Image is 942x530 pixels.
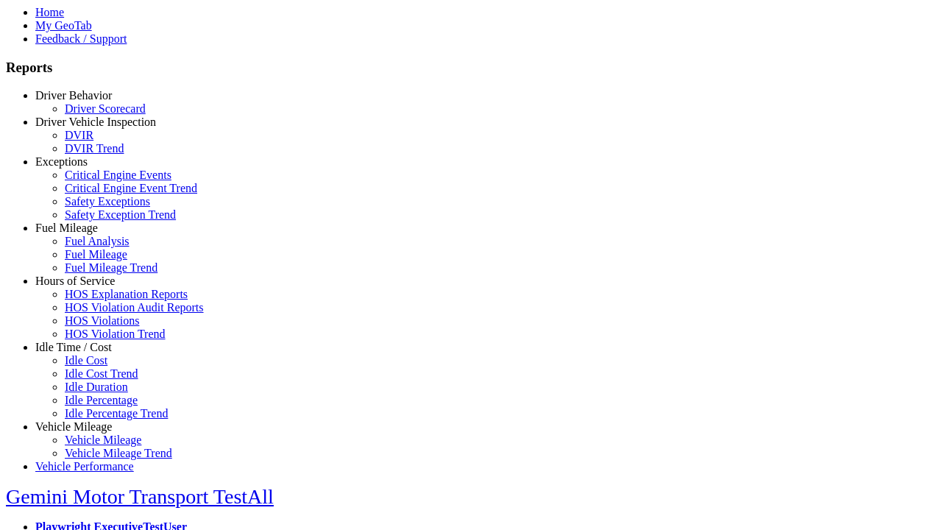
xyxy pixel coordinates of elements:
h3: Reports [6,60,936,76]
a: Driver Behavior [35,89,112,102]
a: Hours of Service [35,275,115,287]
a: Idle Cost Trend [65,367,138,380]
a: Idle Time / Cost [35,341,112,353]
a: Safety Exceptions [65,195,150,208]
a: Driver Vehicle Inspection [35,116,156,128]
a: Critical Engine Events [65,169,171,181]
a: Gemini Motor Transport TestAll [6,485,274,508]
a: Safety Exception Trend [65,208,176,221]
a: Vehicle Performance [35,460,134,473]
a: Fuel Mileage Trend [65,261,157,274]
a: Idle Percentage [65,394,138,406]
a: DVIR [65,129,93,141]
a: Critical Engine Event Trend [65,182,197,194]
a: Fuel Analysis [65,235,130,247]
a: Idle Percentage Trend [65,407,168,420]
a: Vehicle Mileage [65,434,141,446]
a: Vehicle Mileage Trend [65,447,172,459]
a: Feedback / Support [35,32,127,45]
a: Driver Scorecard [65,102,146,115]
a: Idle Duration [65,381,128,393]
a: HOS Violation Trend [65,328,166,340]
a: HOS Violation Audit Reports [65,301,204,314]
a: Fuel Mileage [65,248,127,261]
a: Vehicle Mileage [35,420,112,433]
a: Idle Cost [65,354,107,367]
a: Fuel Mileage [35,222,98,234]
a: HOS Explanation Reports [65,288,188,300]
a: DVIR Trend [65,142,124,155]
a: Home [35,6,64,18]
a: HOS Violations [65,314,139,327]
a: Exceptions [35,155,88,168]
a: My GeoTab [35,19,92,32]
